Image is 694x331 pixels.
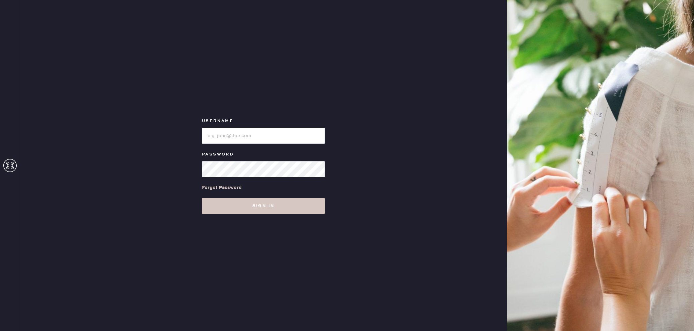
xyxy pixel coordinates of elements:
[202,184,242,191] div: Forgot Password
[202,150,325,158] label: Password
[202,117,325,125] label: Username
[202,177,242,198] a: Forgot Password
[202,128,325,144] input: e.g. john@doe.com
[202,198,325,214] button: Sign in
